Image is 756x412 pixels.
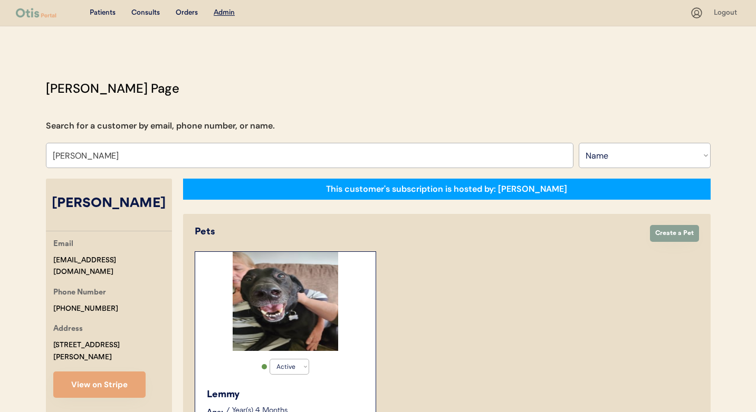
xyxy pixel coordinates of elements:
button: Create a Pet [650,225,699,242]
u: Admin [214,9,235,16]
div: Search for a customer by email, phone number, or name. [46,120,275,132]
div: Lemmy [207,388,365,402]
div: [EMAIL_ADDRESS][DOMAIN_NAME] [53,254,172,279]
img: 1000015089.jpg [233,252,338,351]
div: Pets [195,225,639,239]
div: [PERSON_NAME] [46,194,172,214]
div: [STREET_ADDRESS][PERSON_NAME] [53,339,172,364]
div: Email [53,238,73,251]
div: Address [53,323,83,336]
div: [PHONE_NUMBER] [53,303,118,315]
div: Phone Number [53,287,106,300]
div: [PERSON_NAME] Page [46,79,179,98]
div: This customer's subscription is hosted by: [PERSON_NAME] [326,183,567,195]
div: Orders [176,8,198,18]
button: View on Stripe [53,371,146,398]
div: Patients [90,8,116,18]
div: Consults [131,8,160,18]
input: Search by name [46,143,573,168]
div: Logout [714,8,740,18]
